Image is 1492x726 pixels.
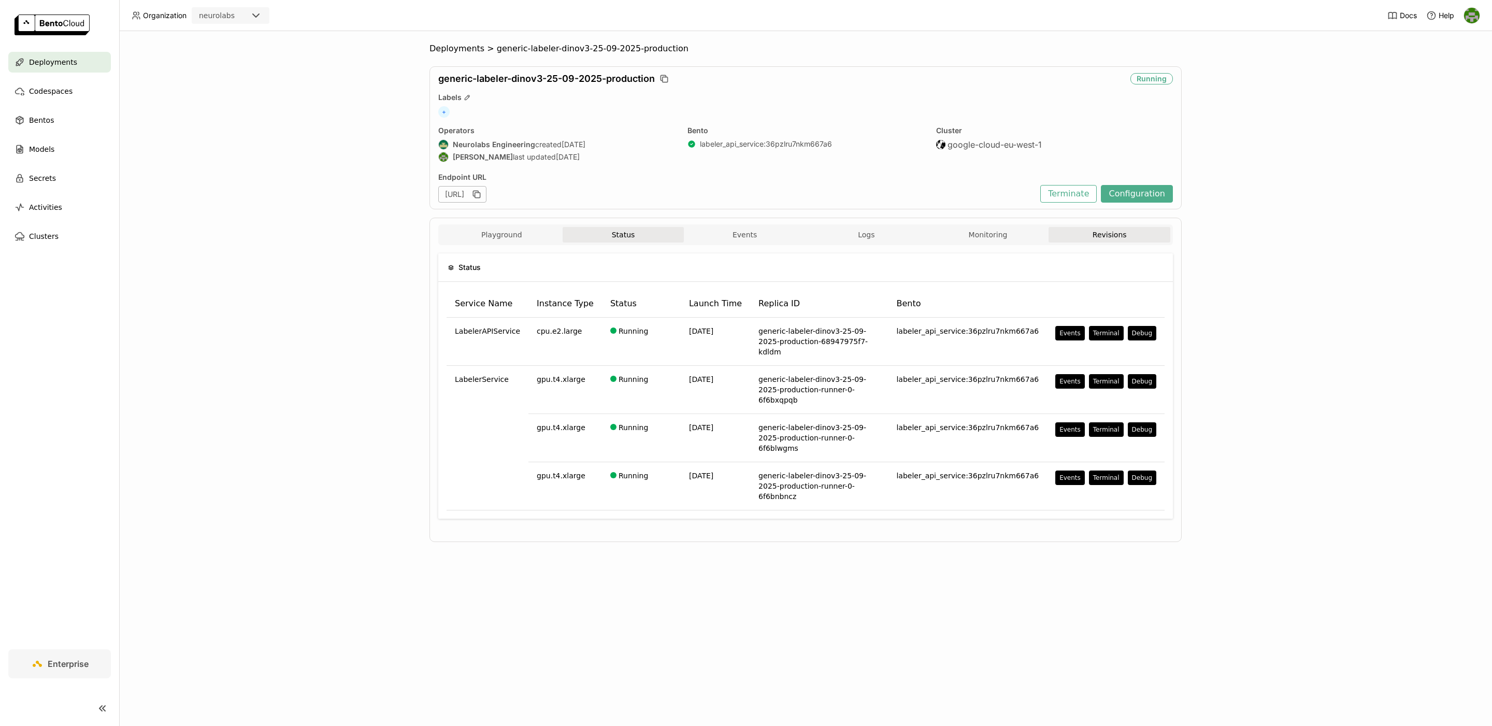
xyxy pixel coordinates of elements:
[689,423,713,432] span: [DATE]
[681,290,750,318] th: Launch Time
[455,374,509,385] span: LabelerService
[8,226,111,247] a: Clusters
[888,290,1047,318] th: Bento
[1439,11,1454,20] span: Help
[684,227,806,243] button: Events
[1464,8,1480,23] img: Toby Thomas
[556,152,580,162] span: [DATE]
[48,659,89,669] span: Enterprise
[1040,185,1097,203] button: Terminate
[750,414,888,462] td: generic-labeler-dinov3-25-09-2025-production-runner-0-6f6blwgms
[602,290,681,318] th: Status
[888,366,1047,414] td: labeler_api_service:36pzlru7nkm667a6
[602,462,681,510] td: Running
[1128,374,1156,389] button: Debug
[438,186,486,203] div: [URL]
[438,73,655,84] span: generic-labeler-dinov3-25-09-2025-production
[438,93,1173,102] div: Labels
[602,366,681,414] td: Running
[602,318,681,366] td: Running
[441,227,563,243] button: Playground
[1101,185,1173,203] button: Configuration
[1059,329,1081,337] div: Events
[689,327,713,335] span: [DATE]
[29,85,73,97] span: Codespaces
[438,173,1035,182] div: Endpoint URL
[438,106,450,118] span: +
[484,44,497,54] span: >
[1059,377,1081,386] div: Events
[927,227,1049,243] button: Monitoring
[528,318,602,366] td: cpu.e2.large
[563,227,684,243] button: Status
[1128,326,1156,340] button: Debug
[29,114,54,126] span: Bentos
[8,139,111,160] a: Models
[687,126,924,135] div: Bento
[29,230,59,243] span: Clusters
[888,318,1047,366] td: labeler_api_service:36pzlru7nkm667a6
[1055,471,1085,485] button: Events
[458,262,481,273] span: Status
[528,290,602,318] th: Instance Type
[1387,10,1417,21] a: Docs
[750,462,888,510] td: generic-labeler-dinov3-25-09-2025-production-runner-0-6f6bnbncz
[453,140,535,149] strong: Neurolabs Engineering
[439,140,448,149] img: Neurolabs Engineering
[236,11,237,21] input: Selected neurolabs.
[528,462,602,510] td: gpu.t4.xlarge
[528,366,602,414] td: gpu.t4.xlarge
[29,56,77,68] span: Deployments
[8,110,111,131] a: Bentos
[29,172,56,184] span: Secrets
[438,139,675,150] div: created
[497,44,688,54] span: generic-labeler-dinov3-25-09-2025-production
[888,462,1047,510] td: labeler_api_service:36pzlru7nkm667a6
[8,197,111,218] a: Activities
[1049,227,1170,243] button: Revisions
[528,414,602,462] td: gpu.t4.xlarge
[750,318,888,366] td: generic-labeler-dinov3-25-09-2025-production-68947975f7-kdldm
[429,44,484,54] span: Deployments
[689,472,713,480] span: [DATE]
[1059,474,1081,482] div: Events
[948,139,1042,150] span: google-cloud-eu-west-1
[858,230,874,239] span: Logs
[936,126,1173,135] div: Cluster
[447,290,528,318] th: Service Name
[1089,326,1124,340] button: Terminal
[1089,422,1124,437] button: Terminal
[455,326,520,336] span: LabelerAPIService
[15,15,90,35] img: logo
[8,52,111,73] a: Deployments
[1128,422,1156,437] button: Debug
[143,11,187,20] span: Organization
[429,44,1182,54] nav: Breadcrumbs navigation
[1089,471,1124,485] button: Terminal
[438,126,675,135] div: Operators
[1055,374,1085,389] button: Events
[453,152,513,162] strong: [PERSON_NAME]
[199,10,235,21] div: neurolabs
[1400,11,1417,20] span: Docs
[888,414,1047,462] td: labeler_api_service:36pzlru7nkm667a6
[602,414,681,462] td: Running
[439,152,448,162] img: Toby Thomas
[750,290,888,318] th: Replica ID
[8,168,111,189] a: Secrets
[689,375,713,383] span: [DATE]
[1426,10,1454,21] div: Help
[750,366,888,414] td: generic-labeler-dinov3-25-09-2025-production-runner-0-6f6bxqpqb
[1130,73,1173,84] div: Running
[1055,326,1085,340] button: Events
[438,152,675,162] div: last updated
[8,81,111,102] a: Codespaces
[29,143,54,155] span: Models
[562,140,585,149] span: [DATE]
[8,649,111,678] a: Enterprise
[700,139,832,149] a: labeler_api_service:36pzlru7nkm667a6
[1089,374,1124,389] button: Terminal
[1059,425,1081,434] div: Events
